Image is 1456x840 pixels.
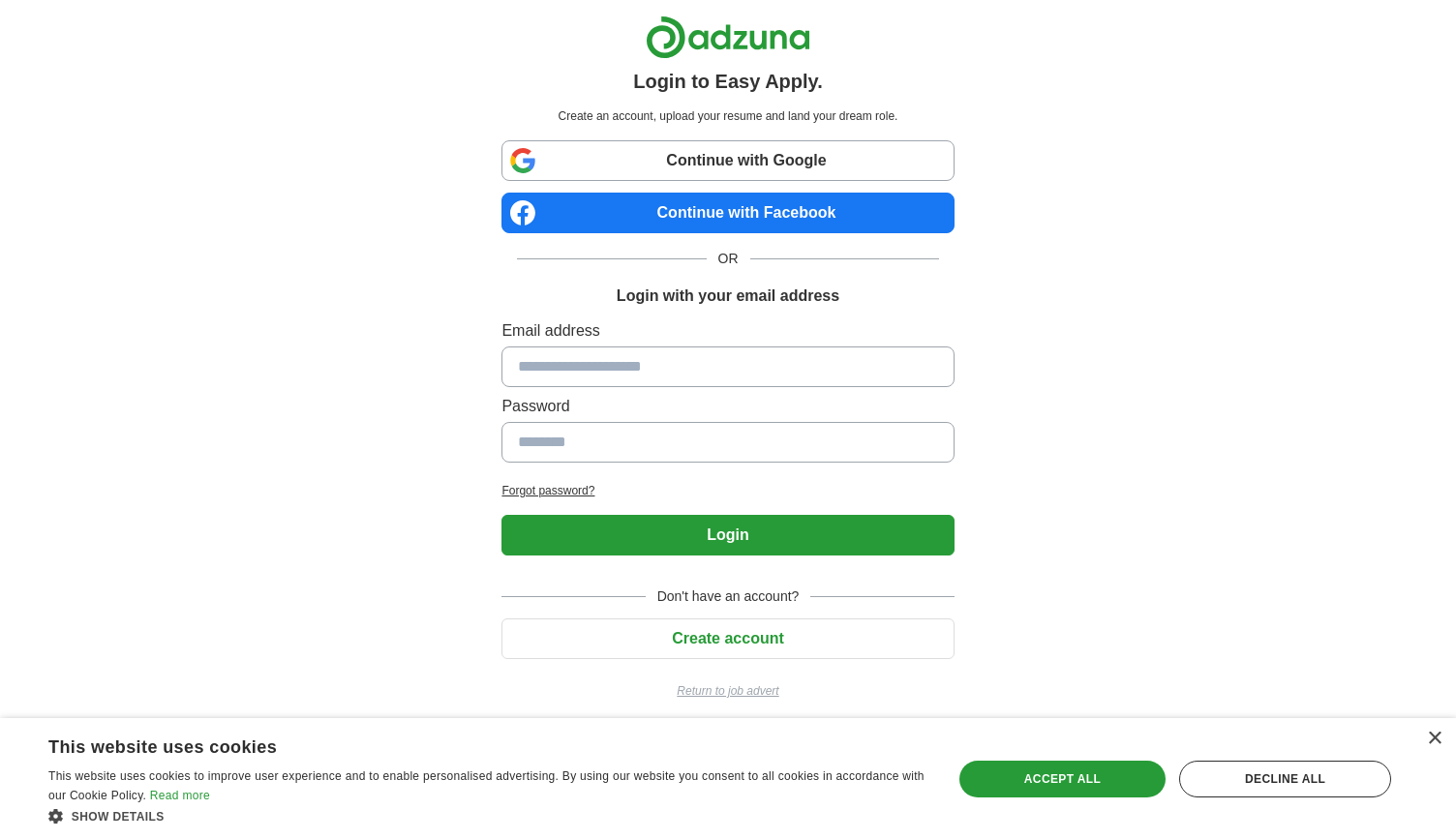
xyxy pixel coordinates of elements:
[501,630,954,646] a: Create account
[501,618,954,659] button: Create account
[617,285,839,308] h1: Login with your email address
[707,249,750,269] span: OR
[150,789,210,802] a: Read more, opens a new window
[505,107,950,125] p: Create an account, upload your resume and land your dream role.
[1179,761,1391,797] div: Decline all
[48,806,925,825] div: Show details
[48,730,877,759] div: This website uses cookies
[1427,732,1441,746] div: Close
[48,769,925,802] span: This website uses cookies to improve user experience and to enable personalised advertising. By u...
[501,140,954,181] a: Continue with Google
[72,810,165,824] span: Show details
[501,319,954,343] label: Email address
[501,482,954,499] a: Forgot password?
[501,395,954,418] label: Password
[633,67,823,96] h1: Login to Easy Apply.
[646,586,811,607] span: Don't have an account?
[501,515,954,555] button: Login
[646,15,810,59] img: Adzuna logo
[959,761,1166,797] div: Accept all
[501,682,954,700] a: Return to job advert
[501,193,954,233] a: Continue with Facebook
